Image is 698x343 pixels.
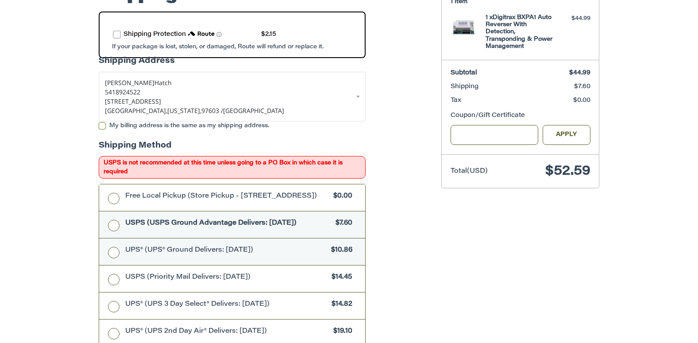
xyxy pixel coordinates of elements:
h4: 1 x Digitrax BXPA1 Auto Reverser With Detection, Transponding & Power Management [486,14,553,50]
div: route shipping protection selector element [113,26,351,44]
span: [GEOGRAPHIC_DATA], [105,106,167,115]
span: UPS® (UPS 3 Day Select® Delivers: [DATE]) [125,300,328,310]
div: $2.15 [261,30,276,39]
span: Total (USD) [451,168,488,175]
span: [US_STATE], [167,106,201,115]
div: $44.99 [555,14,590,23]
span: UPS® (UPS 2nd Day Air® Delivers: [DATE]) [125,327,329,337]
span: [PERSON_NAME] [105,78,154,87]
span: USPS (USPS Ground Advantage Delivers: [DATE]) [125,218,332,229]
a: Enter or select a different address [99,72,366,121]
span: $19.10 [329,327,352,337]
span: UPS® (UPS® Ground Delivers: [DATE]) [125,246,327,256]
span: [GEOGRAPHIC_DATA] [223,106,284,115]
span: $14.45 [327,273,352,283]
span: $7.60 [574,84,590,90]
legend: Shipping Address [99,55,175,72]
label: My billing address is the same as my shipping address. [99,122,366,129]
span: $10.86 [327,246,352,256]
button: Apply [543,125,590,145]
input: Gift Certificate or Coupon Code [451,125,539,145]
legend: Shipping Method [99,140,172,156]
span: USPS (Priority Mail Delivers: [DATE]) [125,273,328,283]
span: Shipping Protection [123,31,186,38]
span: $14.82 [327,300,352,310]
span: $0.00 [573,97,590,104]
span: [STREET_ADDRESS] [105,97,161,105]
span: $44.99 [569,70,590,76]
span: Subtotal [451,70,477,76]
span: 5418924522 [105,88,140,96]
span: USPS is not recommended at this time unless going to a PO Box in which case it is required [99,156,366,179]
span: $52.59 [545,165,590,178]
span: Hatch [154,78,172,87]
span: $0.00 [329,191,352,202]
span: Learn more [216,32,222,37]
span: $7.60 [331,218,352,229]
span: Tax [451,97,461,104]
span: Free Local Pickup (Store Pickup - [STREET_ADDRESS]) [125,191,329,202]
span: Shipping [451,84,478,90]
span: 97603 / [201,106,223,115]
div: Coupon/Gift Certificate [451,111,590,121]
span: If your package is lost, stolen, or damaged, Route will refund or replace it. [112,44,324,50]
